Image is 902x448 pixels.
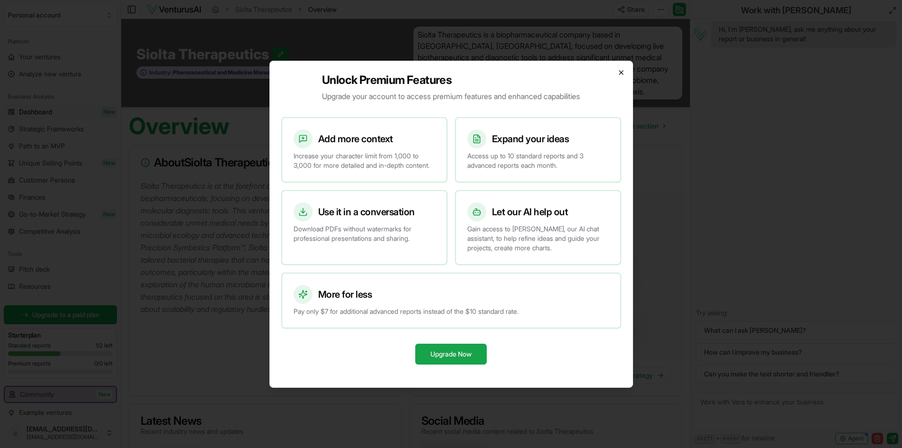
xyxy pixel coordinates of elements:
p: Gain access to [PERSON_NAME], our AI chat assistant, to help refine ideas and guide your projects... [467,224,609,253]
button: Upgrade Now [415,344,487,365]
p: Pay only $7 for additional advanced reports instead of the $10 standard rate. [294,307,609,316]
h3: Add more context [318,132,393,146]
h3: More for less [318,288,372,301]
h3: Let our AI help out [492,205,568,219]
h3: Use it in a conversation [318,205,415,219]
p: Upgrade your account to access premium features and enhanced capabilities [322,91,580,102]
p: Access up to 10 standard reports and 3 advanced reports each month. [467,151,609,170]
h2: Unlock Premium Features [322,73,580,88]
h3: Expand your ideas [492,132,569,146]
p: Increase your character limit from 1,000 to 3,000 for more detailed and in-depth content. [294,151,435,170]
p: Download PDFs without watermarks for professional presentations and sharing. [294,224,435,243]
